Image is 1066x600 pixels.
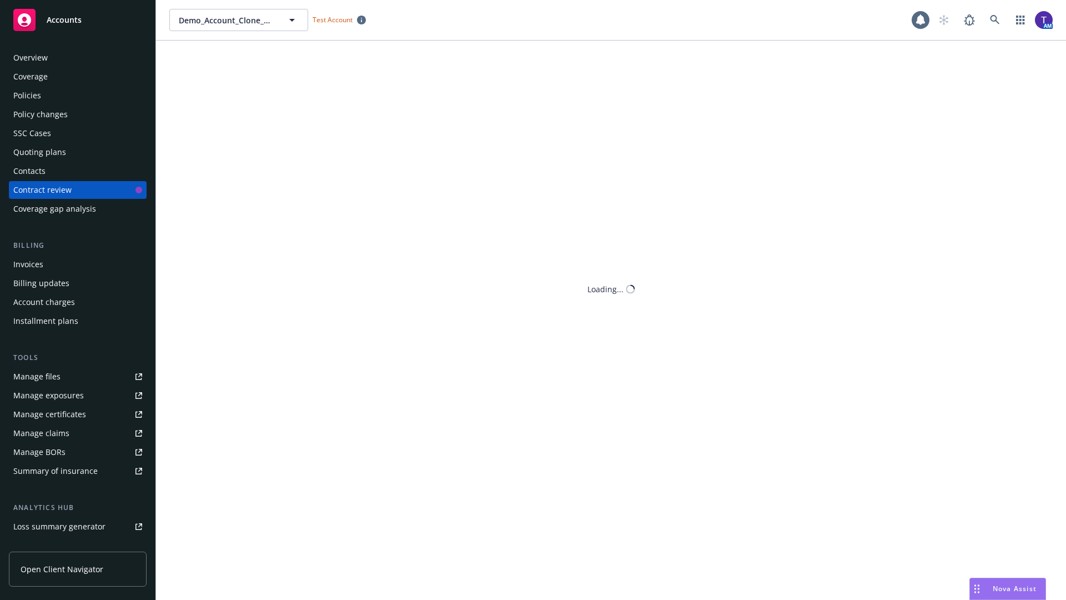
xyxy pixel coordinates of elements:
span: Open Client Navigator [21,563,103,575]
div: Manage files [13,368,61,386]
a: SSC Cases [9,124,147,142]
a: Policy changes [9,106,147,123]
div: Quoting plans [13,143,66,161]
img: photo [1035,11,1053,29]
a: Coverage [9,68,147,86]
a: Quoting plans [9,143,147,161]
div: Summary of insurance [13,462,98,480]
div: Coverage gap analysis [13,200,96,218]
a: Coverage gap analysis [9,200,147,218]
div: Coverage [13,68,48,86]
div: Installment plans [13,312,78,330]
a: Manage claims [9,424,147,442]
div: Loading... [587,283,623,295]
a: Contract review [9,181,147,199]
div: Billing updates [13,274,69,292]
div: Loss summary generator [13,518,105,536]
span: Test Account [308,14,370,26]
a: Account charges [9,293,147,311]
span: Demo_Account_Clone_QA_CR_Tests_Demo [179,14,275,26]
div: Overview [13,49,48,67]
a: Manage BORs [9,443,147,461]
a: Manage files [9,368,147,386]
div: Manage certificates [13,406,86,423]
button: Demo_Account_Clone_QA_CR_Tests_Demo [169,9,308,31]
a: Accounts [9,4,147,36]
div: Policy changes [13,106,68,123]
a: Summary of insurance [9,462,147,480]
div: SSC Cases [13,124,51,142]
span: Nova Assist [993,584,1037,593]
a: Manage exposures [9,387,147,404]
div: Analytics hub [9,502,147,513]
a: Report a Bug [958,9,980,31]
a: Search [984,9,1006,31]
a: Policies [9,87,147,104]
div: Manage claims [13,424,69,442]
div: Account charges [13,293,75,311]
a: Invoices [9,256,147,273]
a: Switch app [1009,9,1032,31]
span: Test Account [313,15,353,24]
a: Overview [9,49,147,67]
div: Invoices [13,256,43,273]
a: Installment plans [9,312,147,330]
button: Nova Assist [969,578,1046,600]
a: Loss summary generator [9,518,147,536]
div: Tools [9,352,147,363]
a: Contacts [9,162,147,180]
div: Drag to move [970,578,984,599]
div: Contacts [13,162,46,180]
div: Manage exposures [13,387,84,404]
div: Contract review [13,181,72,199]
span: Accounts [47,16,82,24]
a: Start snowing [933,9,955,31]
div: Billing [9,240,147,251]
div: Manage BORs [13,443,66,461]
div: Policies [13,87,41,104]
a: Billing updates [9,274,147,292]
a: Manage certificates [9,406,147,423]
